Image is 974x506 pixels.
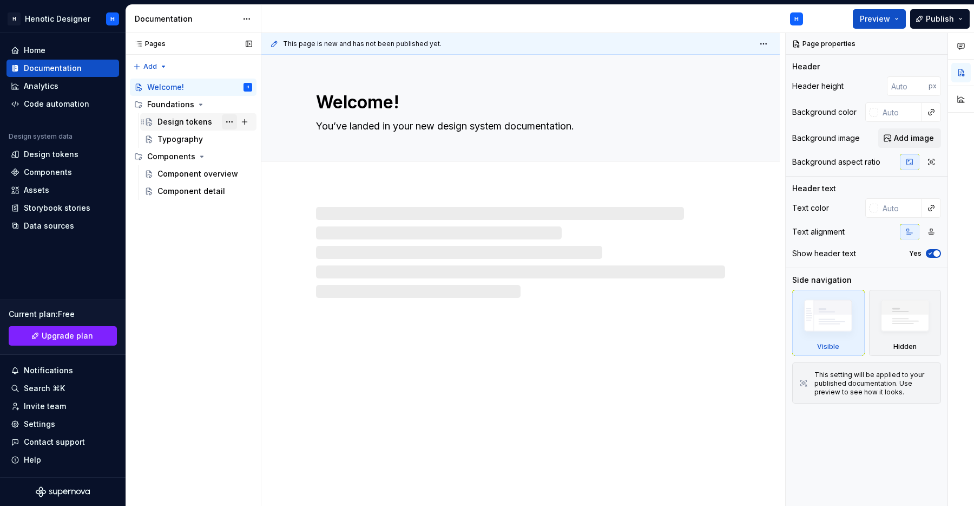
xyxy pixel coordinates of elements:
[9,326,117,346] button: Upgrade plan
[24,437,85,447] div: Contact support
[6,416,119,433] a: Settings
[792,226,845,237] div: Text alignment
[24,419,55,430] div: Settings
[887,76,929,96] input: Auto
[247,82,249,93] div: H
[926,14,954,24] span: Publish
[929,82,937,90] p: px
[24,45,45,56] div: Home
[6,146,119,163] a: Design tokens
[24,203,90,213] div: Storybook stories
[878,198,922,218] input: Auto
[24,365,73,376] div: Notifications
[6,451,119,469] button: Help
[6,95,119,113] a: Code automation
[140,131,256,148] a: Typography
[869,290,942,356] div: Hidden
[135,14,237,24] div: Documentation
[878,128,941,148] button: Add image
[314,89,723,115] textarea: Welcome!
[147,151,195,162] div: Components
[130,148,256,165] div: Components
[6,433,119,451] button: Contact support
[792,157,880,167] div: Background aspect ratio
[6,217,119,235] a: Data sources
[792,133,860,144] div: Background image
[6,380,119,397] button: Search ⌘K
[24,63,82,74] div: Documentation
[792,61,820,72] div: Header
[6,77,119,95] a: Analytics
[878,102,922,122] input: Auto
[24,99,89,109] div: Code automation
[143,62,157,71] span: Add
[157,168,238,179] div: Component overview
[25,14,90,24] div: Henotic Designer
[894,133,934,144] span: Add image
[147,82,184,93] div: Welcome!
[24,455,41,465] div: Help
[6,362,119,379] button: Notifications
[6,398,119,415] a: Invite team
[6,42,119,59] a: Home
[792,81,844,92] div: Header height
[157,134,203,145] div: Typography
[140,113,256,131] a: Design tokens
[24,149,78,160] div: Design tokens
[110,15,115,23] div: H
[157,116,212,127] div: Design tokens
[792,290,865,356] div: Visible
[42,330,93,341] span: Upgrade plan
[910,9,970,29] button: Publish
[792,107,857,118] div: Background color
[24,401,66,412] div: Invite team
[6,164,119,181] a: Components
[157,186,225,197] div: Component detail
[794,15,799,23] div: H
[36,486,90,497] svg: Supernova Logo
[8,12,21,25] div: H
[893,342,917,351] div: Hidden
[24,220,74,231] div: Data sources
[792,248,856,259] div: Show header text
[2,7,123,30] button: HHenotic DesignerH
[9,309,117,320] div: Current plan : Free
[792,183,836,194] div: Header text
[24,81,58,92] div: Analytics
[814,371,934,397] div: This setting will be applied to your published documentation. Use preview to see how it looks.
[792,275,852,286] div: Side navigation
[140,165,256,183] a: Component overview
[283,40,442,48] span: This page is new and has not been published yet.
[792,203,829,213] div: Text color
[860,14,890,24] span: Preview
[6,181,119,199] a: Assets
[130,40,166,48] div: Pages
[130,79,256,96] a: Welcome!H
[147,99,194,110] div: Foundations
[24,167,72,178] div: Components
[24,383,65,394] div: Search ⌘K
[24,185,49,196] div: Assets
[140,183,256,200] a: Component detail
[6,60,119,77] a: Documentation
[6,199,119,217] a: Storybook stories
[909,249,922,258] label: Yes
[130,59,170,74] button: Add
[130,96,256,113] div: Foundations
[817,342,839,351] div: Visible
[130,79,256,200] div: Page tree
[853,9,906,29] button: Preview
[9,132,73,141] div: Design system data
[314,118,723,135] textarea: You’ve landed in your new design system documentation.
